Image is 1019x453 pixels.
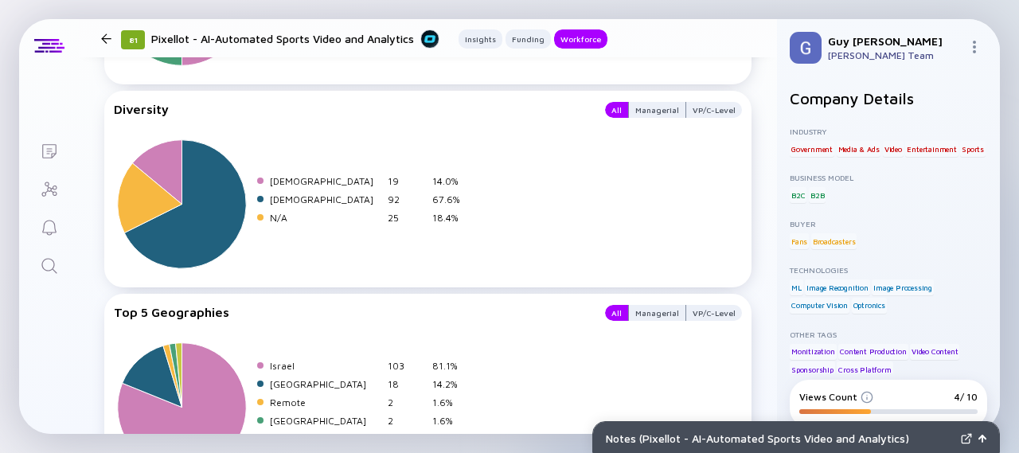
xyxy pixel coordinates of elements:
div: [GEOGRAPHIC_DATA] [270,415,381,427]
div: Video Content [910,344,959,360]
div: 1.6% [432,415,470,427]
div: 14.2% [432,378,470,390]
div: Industry [790,127,987,136]
div: 103 [388,360,426,372]
div: B2C [790,187,806,203]
div: Video [883,141,904,157]
div: 18 [388,378,426,390]
button: Funding [506,29,551,49]
div: 18.4% [432,212,470,224]
img: Open Notes [978,435,986,443]
div: [PERSON_NAME] Team [828,49,962,61]
a: Search [19,245,79,283]
button: Workforce [554,29,607,49]
button: All [605,102,628,118]
div: 19 [388,175,426,187]
div: Business Model [790,173,987,182]
button: All [605,305,628,321]
div: 2 [388,415,426,427]
div: Views Count [799,391,873,403]
div: N/A [270,212,381,224]
div: Pixellot - AI-Automated Sports Video and Analytics [151,29,439,49]
img: Guy Profile Picture [790,32,822,64]
div: Guy [PERSON_NAME] [828,34,962,48]
div: Sponsorship [790,361,835,377]
div: Insights [459,31,502,47]
div: Diversity [114,102,589,118]
div: Government [790,141,834,157]
div: Media & Ads [837,141,881,157]
div: Image Processing [872,279,934,295]
div: [GEOGRAPHIC_DATA] [270,433,381,445]
button: VP/C-Level [686,305,742,321]
div: B2B [809,187,826,203]
img: Expand Notes [961,433,972,444]
div: Monitization [790,344,837,360]
div: Managerial [629,305,685,321]
a: Lists [19,131,79,169]
button: Managerial [628,305,686,321]
div: Content Production [838,344,908,360]
div: 25 [388,212,426,224]
div: 2 [388,433,426,445]
div: 92 [388,193,426,205]
div: Managerial [629,102,685,118]
div: Image Recognition [805,279,870,295]
div: 67.6% [432,193,470,205]
button: VP/C-Level [686,102,742,118]
div: 4/ 10 [954,391,978,403]
div: Technologies [790,265,987,275]
div: [GEOGRAPHIC_DATA] [270,378,381,390]
div: Workforce [554,31,607,47]
div: Other Tags [790,330,987,339]
div: Broadcasters [811,233,857,249]
div: Fans [790,233,809,249]
a: Investor Map [19,169,79,207]
div: Buyer [790,219,987,228]
div: Cross Platform [837,361,892,377]
div: [DEMOGRAPHIC_DATA] [270,193,381,205]
h2: Company Details [790,89,987,107]
div: 14.0% [432,175,470,187]
div: 1.6% [432,396,470,408]
div: 1.6% [432,433,470,445]
div: [DEMOGRAPHIC_DATA] [270,175,381,187]
div: 81.1% [432,360,470,372]
div: 2 [388,396,426,408]
div: Entertainment [905,141,958,157]
div: Sports [960,141,986,157]
a: Reminders [19,207,79,245]
div: ML [790,279,803,295]
div: Funding [506,31,551,47]
button: Managerial [628,102,686,118]
div: Computer Vision [790,298,849,314]
div: 81 [121,30,145,49]
button: Insights [459,29,502,49]
div: Optronics [852,298,887,314]
div: Top 5 Geographies [114,305,589,321]
div: Notes ( Pixellot - AI-Automated Sports Video and Analytics ) [606,432,955,445]
div: Israel [270,360,381,372]
img: Menu [968,41,981,53]
div: Remote [270,396,381,408]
